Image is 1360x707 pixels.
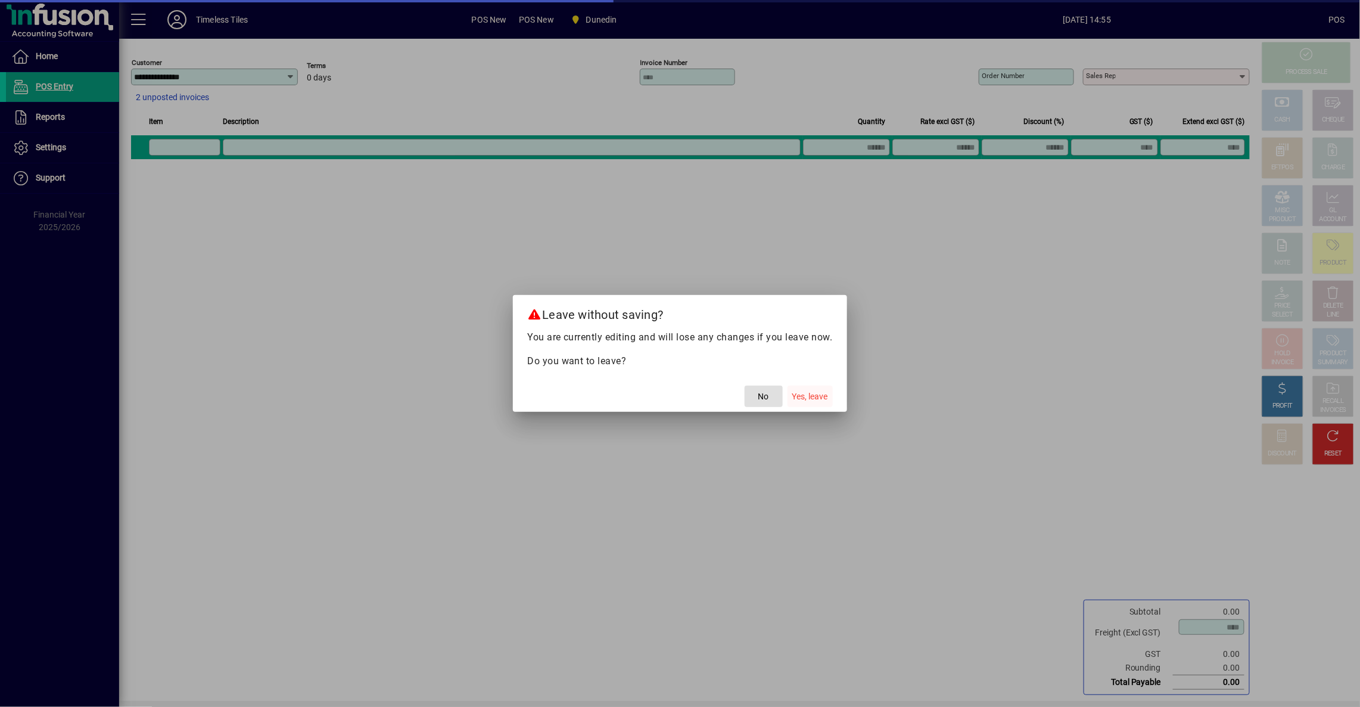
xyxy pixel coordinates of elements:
span: Yes, leave [792,390,828,403]
p: Do you want to leave? [527,354,833,368]
button: No [745,386,783,407]
h2: Leave without saving? [513,295,847,330]
span: No [758,390,769,403]
button: Yes, leave [788,386,833,407]
p: You are currently editing and will lose any changes if you leave now. [527,330,833,345]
